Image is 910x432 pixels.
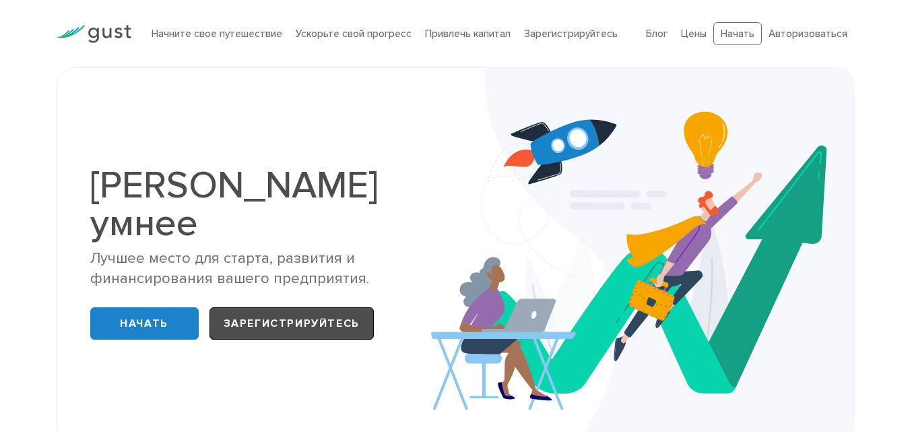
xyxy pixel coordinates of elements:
[56,25,131,43] img: Логотип Порыва
[90,249,369,286] font: Лучшее место для старта, развития и финансирования вашего предприятия.
[224,317,360,330] font: Зарегистрируйтесь
[646,28,668,40] a: Блог
[152,28,282,40] a: Начните свое путешествие
[296,28,412,40] a: Ускорьте свой прогресс
[90,307,199,340] a: Начать
[524,28,618,40] a: Зарегистрируйтесь
[90,163,378,245] font: [PERSON_NAME] умнее
[425,28,511,40] a: Привлечь капитал
[120,317,168,330] font: Начать
[721,28,754,40] font: Начать
[769,28,847,40] a: Авторизоваться
[209,307,374,340] a: Зарегистрируйтесь
[713,22,762,46] a: Начать
[681,28,707,40] a: Цены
